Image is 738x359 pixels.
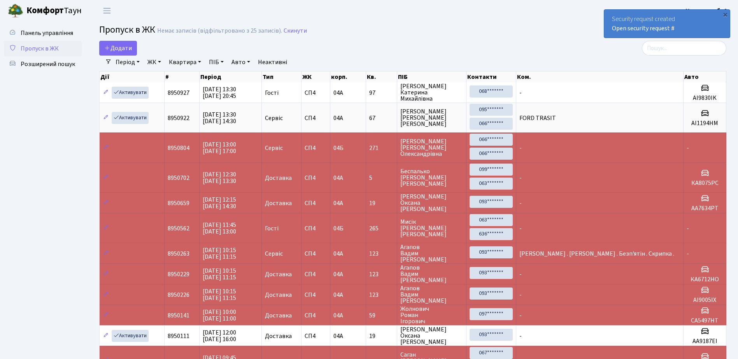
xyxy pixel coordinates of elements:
span: [DATE] 13:30 [DATE] 14:30 [203,110,236,125]
span: 04А [333,270,343,279]
span: Пропуск в ЖК [21,44,59,53]
span: [PERSON_NAME] Оксана [PERSON_NAME] [400,326,463,345]
a: ЖК [144,56,164,69]
span: [DATE] 10:15 [DATE] 11:15 [203,267,236,282]
th: Дії [100,71,165,82]
span: 8950804 [168,144,189,152]
b: Комфорт [26,4,64,17]
span: 271 [369,145,394,151]
span: СП4 [305,251,327,257]
span: 8950263 [168,249,189,258]
span: 67 [369,115,394,121]
span: 04Б [333,144,344,152]
span: Мисік [PERSON_NAME] [PERSON_NAME] [400,219,463,237]
span: - [687,144,689,152]
span: Сервіс [265,145,283,151]
span: - [519,89,522,97]
span: СП4 [305,292,327,298]
a: Панель управління [4,25,82,41]
span: 97 [369,90,394,96]
span: [DATE] 10:00 [DATE] 11:00 [203,308,236,323]
b: Консьєрж б. 4. [685,7,729,15]
span: Беспалько [PERSON_NAME] [PERSON_NAME] [400,168,463,187]
span: 04А [333,199,343,207]
span: Додати [104,44,132,52]
button: Переключити навігацію [97,4,117,17]
a: Авто [228,56,253,69]
span: СП4 [305,200,327,206]
span: - [687,249,689,258]
div: Security request created [604,10,730,38]
th: корп. [330,71,366,82]
span: 8950927 [168,89,189,97]
a: Консьєрж б. 4. [685,6,729,16]
th: # [165,71,200,82]
span: [DATE] 10:15 [DATE] 11:15 [203,287,236,302]
span: Сервіс [265,251,283,257]
h5: АА7634РТ [687,205,723,212]
span: 8950659 [168,199,189,207]
th: ЖК [302,71,330,82]
a: Open security request # [612,24,675,33]
a: Активувати [112,112,149,124]
span: FORD TRASIT [519,114,556,122]
span: Розширений пошук [21,60,75,68]
span: 5 [369,175,394,181]
span: Сервіс [265,115,283,121]
span: СП4 [305,271,327,277]
span: 04А [333,249,343,258]
span: СП4 [305,145,327,151]
span: Доставка [265,292,292,298]
h5: АІ9005ІХ [687,296,723,304]
span: СП4 [305,333,327,339]
span: 04А [333,114,343,122]
span: [PERSON_NAME] [PERSON_NAME] Олександрівна [400,138,463,157]
span: 123 [369,292,394,298]
span: [DATE] 12:30 [DATE] 13:30 [203,170,236,185]
span: 8950702 [168,174,189,182]
span: СП4 [305,312,327,319]
span: - [519,144,522,152]
span: Пропуск в ЖК [99,23,155,37]
span: Доставка [265,200,292,206]
span: Таун [26,4,82,17]
span: 04А [333,311,343,320]
span: [DATE] 12:15 [DATE] 14:30 [203,195,236,211]
span: 8950562 [168,224,189,233]
span: Агапов Вадим [PERSON_NAME] [400,244,463,263]
span: [PERSON_NAME] . [PERSON_NAME] . Безп'ятін . Скрипка . [519,249,674,258]
span: [PERSON_NAME] Катерина Михайлівна [400,83,463,102]
span: 04А [333,332,343,340]
h5: AI9830IK [687,94,723,102]
span: - [519,174,522,182]
span: 265 [369,225,394,232]
span: 04А [333,174,343,182]
a: Активувати [112,87,149,99]
span: Доставка [265,271,292,277]
span: - [519,199,522,207]
a: Активувати [112,330,149,342]
span: Панель управління [21,29,73,37]
span: 8950111 [168,332,189,340]
th: Авто [684,71,726,82]
img: logo.png [8,3,23,19]
h5: АА9187ЕІ [687,338,723,345]
span: [PERSON_NAME] Оксана [PERSON_NAME] [400,193,463,212]
div: Немає записів (відфільтровано з 25 записів). [157,27,282,35]
span: СП4 [305,115,327,121]
a: Квартира [166,56,204,69]
span: 123 [369,271,394,277]
span: Доставка [265,333,292,339]
th: Тип [262,71,302,82]
a: Пропуск в ЖК [4,41,82,56]
th: Кв. [366,71,397,82]
a: Розширений пошук [4,56,82,72]
span: [DATE] 12:00 [DATE] 16:00 [203,328,236,343]
span: 8950141 [168,311,189,320]
span: Гості [265,90,279,96]
span: [PERSON_NAME] [PERSON_NAME] [PERSON_NAME] [400,108,463,127]
span: Доставка [265,175,292,181]
span: 8950226 [168,291,189,299]
span: 19 [369,200,394,206]
span: [DATE] 13:00 [DATE] 17:00 [203,140,236,155]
